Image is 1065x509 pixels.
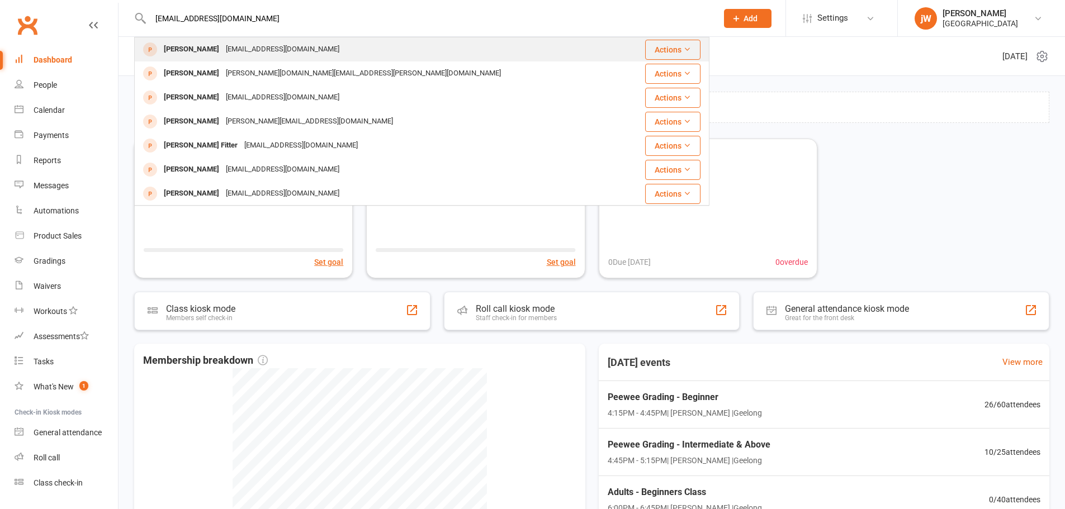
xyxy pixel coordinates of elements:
span: 0 Due [DATE] [608,256,651,268]
div: Roll call [34,453,60,462]
span: 0 overdue [775,256,808,268]
span: 26 / 60 attendees [984,398,1040,411]
button: Actions [645,112,700,132]
a: Roll call [15,445,118,470]
div: Staff check-in for members [476,314,557,322]
div: Waivers [34,282,61,291]
a: Class kiosk mode [15,470,118,496]
h3: [DATE] events [599,353,679,373]
button: Set goal [547,256,576,268]
div: jW [915,7,937,30]
a: Product Sales [15,223,118,249]
div: General attendance kiosk mode [785,303,909,314]
div: What's New [34,382,74,391]
div: Workouts [34,307,67,316]
span: [DATE] [1002,50,1028,63]
a: General attendance kiosk mode [15,420,118,445]
div: Reports [34,156,61,165]
div: Gradings [34,256,65,265]
span: Add [744,14,758,23]
a: Workouts [15,299,118,324]
div: Great for the front desk [785,314,909,322]
div: Payments [34,131,69,140]
div: [EMAIL_ADDRESS][DOMAIN_NAME] [223,89,343,106]
a: Payments [15,123,118,148]
div: [PERSON_NAME] Fitter [160,137,241,154]
div: [EMAIL_ADDRESS][DOMAIN_NAME] [223,41,343,58]
a: Gradings [15,249,118,274]
a: Assessments [15,324,118,349]
div: Class kiosk mode [166,303,235,314]
a: Calendar [15,98,118,123]
span: Peewee Grading - Intermediate & Above [608,437,770,452]
span: Settings [817,6,848,31]
button: Actions [645,88,700,108]
button: Add [724,9,771,28]
a: Clubworx [13,11,41,39]
div: Tasks [34,357,54,366]
div: [PERSON_NAME] [160,113,223,130]
div: People [34,80,57,89]
span: 4:15PM - 4:45PM | [PERSON_NAME] | Geelong [608,407,762,419]
span: Membership breakdown [143,353,268,369]
div: [EMAIL_ADDRESS][DOMAIN_NAME] [241,137,361,154]
input: Search... [147,11,709,26]
div: Assessments [34,332,89,341]
span: 0 / 40 attendees [989,493,1040,506]
div: [PERSON_NAME] [160,185,223,202]
div: Class check-in [34,478,83,487]
div: General attendance [34,428,102,437]
div: Calendar [34,106,65,115]
div: [PERSON_NAME] [160,41,223,58]
div: [PERSON_NAME] [160,161,223,178]
div: Members self check-in [166,314,235,322]
a: Tasks [15,349,118,374]
span: 4:45PM - 5:15PM | [PERSON_NAME] | Geelong [608,454,770,467]
a: Dashboard [15,47,118,73]
div: [EMAIL_ADDRESS][DOMAIN_NAME] [223,161,343,178]
button: Actions [645,40,700,60]
a: Waivers [15,274,118,299]
a: What's New1 [15,374,118,399]
div: Product Sales [34,231,82,240]
div: [GEOGRAPHIC_DATA] [943,18,1018,28]
a: People [15,73,118,98]
span: 1 [79,381,88,391]
div: [PERSON_NAME] [160,65,223,82]
a: Messages [15,173,118,198]
a: View more [1002,355,1043,369]
div: Automations [34,206,79,215]
div: Messages [34,181,69,190]
button: Actions [645,136,700,156]
span: 10 / 25 attendees [984,446,1040,458]
button: Set goal [314,256,343,268]
div: [PERSON_NAME] [943,8,1018,18]
button: Actions [645,64,700,84]
div: [EMAIL_ADDRESS][DOMAIN_NAME] [223,185,343,202]
div: [PERSON_NAME] [160,89,223,106]
div: Roll call kiosk mode [476,303,557,314]
button: Actions [645,160,700,180]
span: Adults - Beginners Class [608,485,762,500]
div: Dashboard [34,55,72,64]
span: Peewee Grading - Beginner [608,390,762,405]
button: Actions [645,184,700,204]
a: Reports [15,148,118,173]
div: [PERSON_NAME][EMAIL_ADDRESS][DOMAIN_NAME] [223,113,396,130]
div: [PERSON_NAME][DOMAIN_NAME][EMAIL_ADDRESS][PERSON_NAME][DOMAIN_NAME] [223,65,504,82]
a: Automations [15,198,118,223]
